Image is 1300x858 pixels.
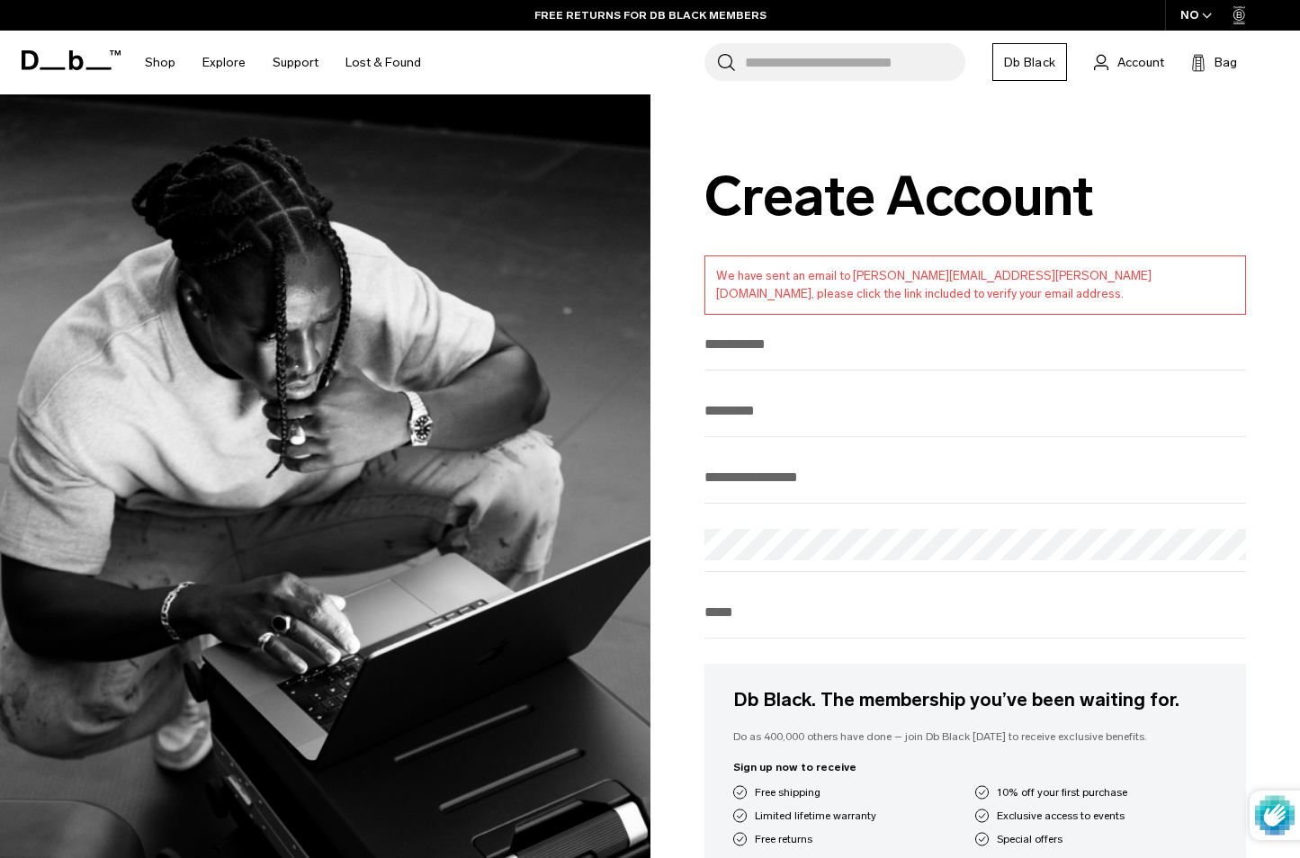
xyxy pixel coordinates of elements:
[755,808,876,824] span: Limited lifetime warranty
[992,43,1067,81] a: Db Black
[1191,51,1237,73] button: Bag
[733,759,1218,775] p: Sign up now to receive
[273,31,318,94] a: Support
[733,728,1218,745] p: Do as 400,000 others have done – join Db Black [DATE] to receive exclusive benefits.
[1094,51,1164,73] a: Account
[755,784,820,800] span: Free shipping
[145,31,175,94] a: Shop
[1215,53,1237,72] span: Bag
[704,164,1094,229] span: Create Account
[202,31,246,94] a: Explore
[131,31,435,94] nav: Main Navigation
[755,831,812,847] span: Free returns
[1255,791,1295,840] img: Protected by hCaptcha
[1117,53,1164,72] span: Account
[997,784,1127,800] span: 10% off your first purchase
[997,831,1062,847] span: Special offers
[345,31,421,94] a: Lost & Found
[534,7,767,23] a: FREE RETURNS FOR DB BLACK MEMBERS
[733,685,1218,714] h4: Db Black. The membership you’ve been waiting for.
[997,808,1125,824] span: Exclusive access to events
[716,267,1235,303] li: We have sent an email to [PERSON_NAME][EMAIL_ADDRESS][PERSON_NAME][DOMAIN_NAME], please click the...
